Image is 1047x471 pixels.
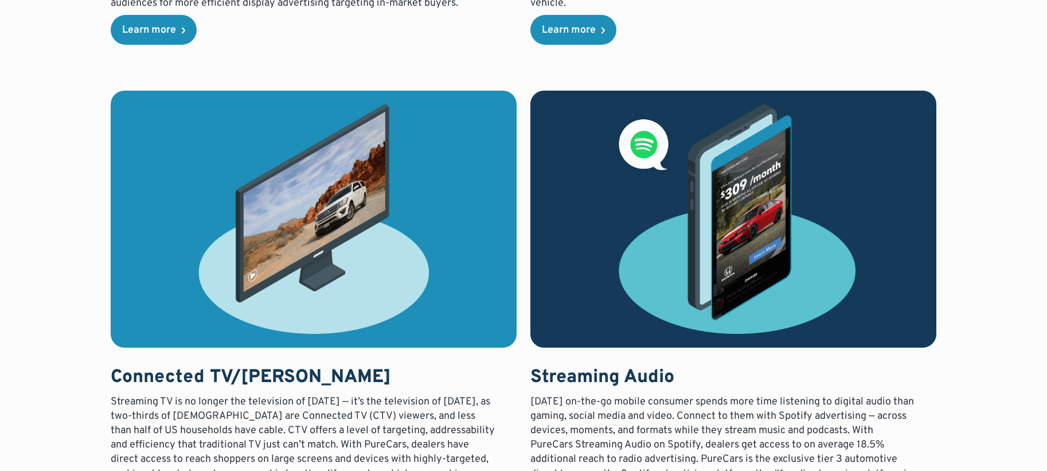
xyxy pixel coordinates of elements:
h3: Connected TV/[PERSON_NAME] [111,366,497,390]
h3: Streaming Audio [530,366,916,390]
a: Learn more [111,15,197,45]
div: Learn more [542,25,596,36]
a: Learn more [530,15,616,45]
div: Learn more [122,25,176,36]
